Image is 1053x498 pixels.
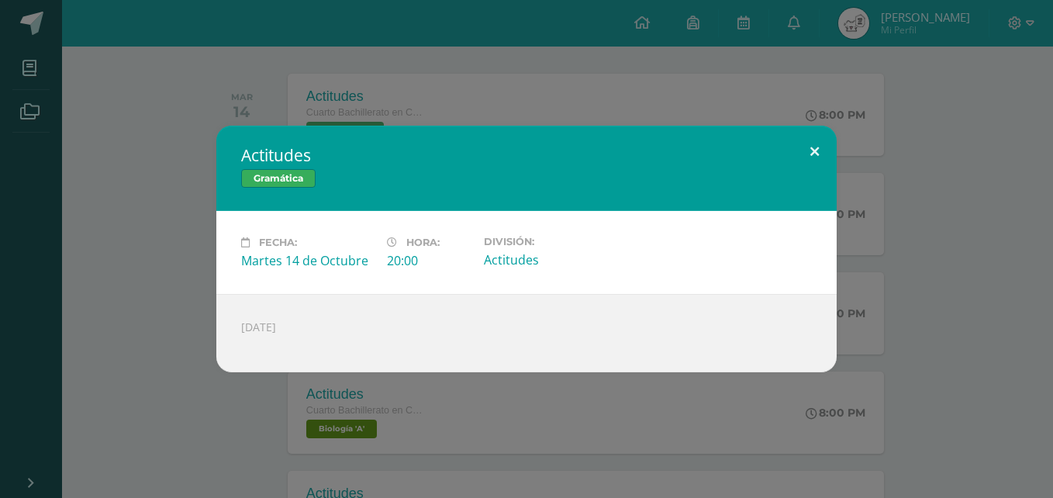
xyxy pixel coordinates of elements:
button: Close (Esc) [792,126,837,178]
span: Fecha: [259,237,297,248]
span: Gramática [241,169,316,188]
div: 20:00 [387,252,471,269]
div: Actitudes [484,251,617,268]
div: Martes 14 de Octubre [241,252,375,269]
span: Hora: [406,237,440,248]
h2: Actitudes [241,144,812,166]
label: División: [484,236,617,247]
div: [DATE] [216,294,837,372]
